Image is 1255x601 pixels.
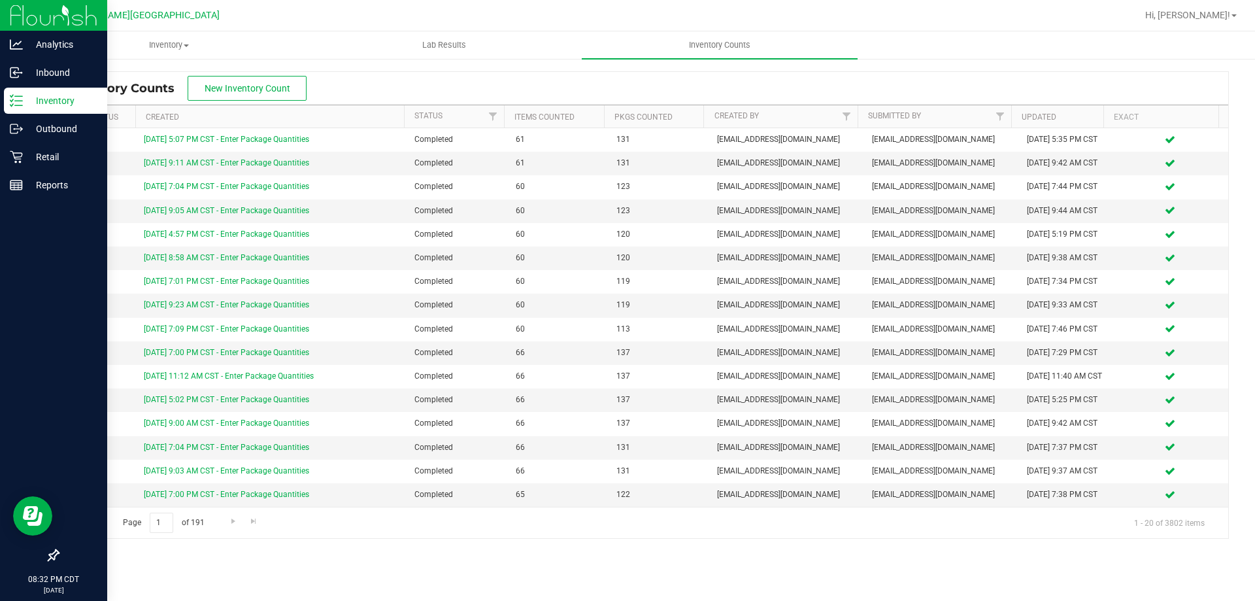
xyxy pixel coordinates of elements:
[68,81,188,95] span: Inventory Counts
[23,121,101,137] p: Outbound
[150,513,173,533] input: 1
[144,182,309,191] a: [DATE] 7:04 PM CST - Enter Package Quantities
[516,205,601,217] span: 60
[144,395,309,404] a: [DATE] 5:02 PM CST - Enter Package Quantities
[616,417,701,430] span: 137
[616,394,701,406] span: 137
[616,370,701,383] span: 137
[516,275,601,288] span: 60
[872,323,1011,335] span: [EMAIL_ADDRESS][DOMAIN_NAME]
[872,299,1011,311] span: [EMAIL_ADDRESS][DOMAIN_NAME]
[144,371,314,381] a: [DATE] 11:12 AM CST - Enter Package Quantities
[717,465,856,477] span: [EMAIL_ADDRESS][DOMAIN_NAME]
[1027,299,1104,311] div: [DATE] 9:33 AM CST
[872,465,1011,477] span: [EMAIL_ADDRESS][DOMAIN_NAME]
[405,39,484,51] span: Lab Results
[616,275,701,288] span: 119
[10,122,23,135] inline-svg: Outbound
[23,37,101,52] p: Analytics
[10,179,23,192] inline-svg: Reports
[582,31,857,59] a: Inventory Counts
[616,157,701,169] span: 131
[516,370,601,383] span: 66
[1027,157,1104,169] div: [DATE] 9:42 AM CST
[516,417,601,430] span: 66
[1027,205,1104,217] div: [DATE] 9:44 AM CST
[1103,105,1218,128] th: Exact
[516,441,601,454] span: 66
[1027,252,1104,264] div: [DATE] 9:38 AM CST
[1027,394,1104,406] div: [DATE] 5:25 PM CST
[414,370,499,383] span: Completed
[144,206,309,215] a: [DATE] 9:05 AM CST - Enter Package Quantities
[1027,228,1104,241] div: [DATE] 5:19 PM CST
[144,277,309,286] a: [DATE] 7:01 PM CST - Enter Package Quantities
[616,205,701,217] span: 123
[414,417,499,430] span: Completed
[872,441,1011,454] span: [EMAIL_ADDRESS][DOMAIN_NAME]
[414,252,499,264] span: Completed
[144,348,309,357] a: [DATE] 7:00 PM CST - Enter Package Quantities
[414,180,499,193] span: Completed
[23,177,101,193] p: Reports
[414,157,499,169] span: Completed
[414,347,499,359] span: Completed
[10,94,23,107] inline-svg: Inventory
[516,299,601,311] span: 60
[10,38,23,51] inline-svg: Analytics
[516,489,601,501] span: 65
[516,180,601,193] span: 60
[717,252,856,264] span: [EMAIL_ADDRESS][DOMAIN_NAME]
[144,135,309,144] a: [DATE] 5:07 PM CST - Enter Package Quantities
[516,394,601,406] span: 66
[516,347,601,359] span: 66
[414,323,499,335] span: Completed
[1145,10,1230,20] span: Hi, [PERSON_NAME]!
[1027,417,1104,430] div: [DATE] 9:42 AM CST
[616,441,701,454] span: 131
[872,205,1011,217] span: [EMAIL_ADDRESS][DOMAIN_NAME]
[144,419,309,428] a: [DATE] 9:00 AM CST - Enter Package Quantities
[872,133,1011,146] span: [EMAIL_ADDRESS][DOMAIN_NAME]
[32,39,306,51] span: Inventory
[516,133,601,146] span: 61
[717,157,856,169] span: [EMAIL_ADDRESS][DOMAIN_NAME]
[23,149,101,165] p: Retail
[872,370,1011,383] span: [EMAIL_ADDRESS][DOMAIN_NAME]
[47,10,220,21] span: Ft [PERSON_NAME][GEOGRAPHIC_DATA]
[414,394,499,406] span: Completed
[1027,275,1104,288] div: [DATE] 7:34 PM CST
[514,112,575,122] a: Items Counted
[989,105,1011,128] a: Filter
[616,180,701,193] span: 123
[717,133,856,146] span: [EMAIL_ADDRESS][DOMAIN_NAME]
[144,158,309,167] a: [DATE] 9:11 AM CST - Enter Package Quantities
[616,465,701,477] span: 131
[717,275,856,288] span: [EMAIL_ADDRESS][DOMAIN_NAME]
[144,466,309,475] a: [DATE] 9:03 AM CST - Enter Package Quantities
[717,228,856,241] span: [EMAIL_ADDRESS][DOMAIN_NAME]
[23,65,101,80] p: Inbound
[414,205,499,217] span: Completed
[31,31,307,59] a: Inventory
[1027,465,1104,477] div: [DATE] 9:37 AM CST
[717,323,856,335] span: [EMAIL_ADDRESS][DOMAIN_NAME]
[872,489,1011,501] span: [EMAIL_ADDRESS][DOMAIN_NAME]
[872,417,1011,430] span: [EMAIL_ADDRESS][DOMAIN_NAME]
[516,228,601,241] span: 60
[872,180,1011,193] span: [EMAIL_ADDRESS][DOMAIN_NAME]
[1027,441,1104,454] div: [DATE] 7:37 PM CST
[616,299,701,311] span: 119
[414,111,443,120] a: Status
[146,112,179,122] a: Created
[717,370,856,383] span: [EMAIL_ADDRESS][DOMAIN_NAME]
[414,133,499,146] span: Completed
[616,228,701,241] span: 120
[717,205,856,217] span: [EMAIL_ADDRESS][DOMAIN_NAME]
[1027,323,1104,335] div: [DATE] 7:46 PM CST
[872,275,1011,288] span: [EMAIL_ADDRESS][DOMAIN_NAME]
[414,441,499,454] span: Completed
[616,323,701,335] span: 113
[23,93,101,109] p: Inventory
[616,489,701,501] span: 122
